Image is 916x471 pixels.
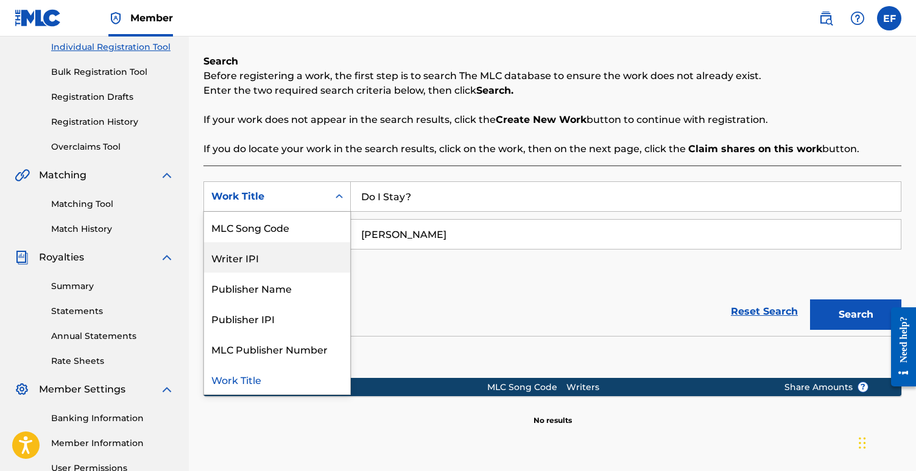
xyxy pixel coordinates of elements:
[51,223,174,235] a: Match History
[51,116,174,128] a: Registration History
[51,355,174,368] a: Rate Sheets
[51,305,174,318] a: Statements
[203,55,238,67] b: Search
[487,381,567,394] div: MLC Song Code
[160,250,174,265] img: expand
[39,250,84,265] span: Royalties
[15,168,30,183] img: Matching
[534,400,572,426] p: No results
[51,330,174,343] a: Annual Statements
[858,382,868,392] span: ?
[15,382,29,397] img: Member Settings
[203,113,901,127] p: If your work does not appear in the search results, click the button to continue with registration.
[855,413,916,471] iframe: Chat Widget
[51,66,174,78] a: Bulk Registration Tool
[784,381,868,394] span: Share Amounts
[51,412,174,425] a: Banking Information
[39,168,86,183] span: Matching
[882,298,916,396] iframe: Resource Center
[51,141,174,153] a: Overclaims Tool
[15,250,29,265] img: Royalties
[160,382,174,397] img: expand
[566,381,766,394] div: Writers
[204,333,350,364] div: MLC Publisher Number
[224,381,487,394] div: Song Title
[203,83,901,98] p: Enter the two required search criteria below, then click
[51,437,174,450] a: Member Information
[211,189,321,204] div: Work Title
[39,382,125,397] span: Member Settings
[204,303,350,333] div: Publisher IPI
[496,114,587,125] strong: Create New Work
[203,69,901,83] p: Before registering a work, the first step is to search The MLC database to ensure the work does n...
[204,242,350,273] div: Writer IPI
[203,142,901,156] p: If you do locate your work in the search results, click on the work, then on the next page, click...
[810,299,901,330] button: Search
[476,85,513,96] strong: Search.
[204,273,350,303] div: Publisher Name
[859,425,866,461] div: Drag
[51,280,174,293] a: Summary
[51,91,174,103] a: Registration Drafts
[203,181,901,336] form: Search Form
[51,198,174,211] a: Matching Tool
[204,212,350,242] div: MLC Song Code
[725,298,804,325] a: Reset Search
[204,364,350,394] div: Work Title
[160,168,174,183] img: expand
[688,143,822,155] strong: Claim shares on this work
